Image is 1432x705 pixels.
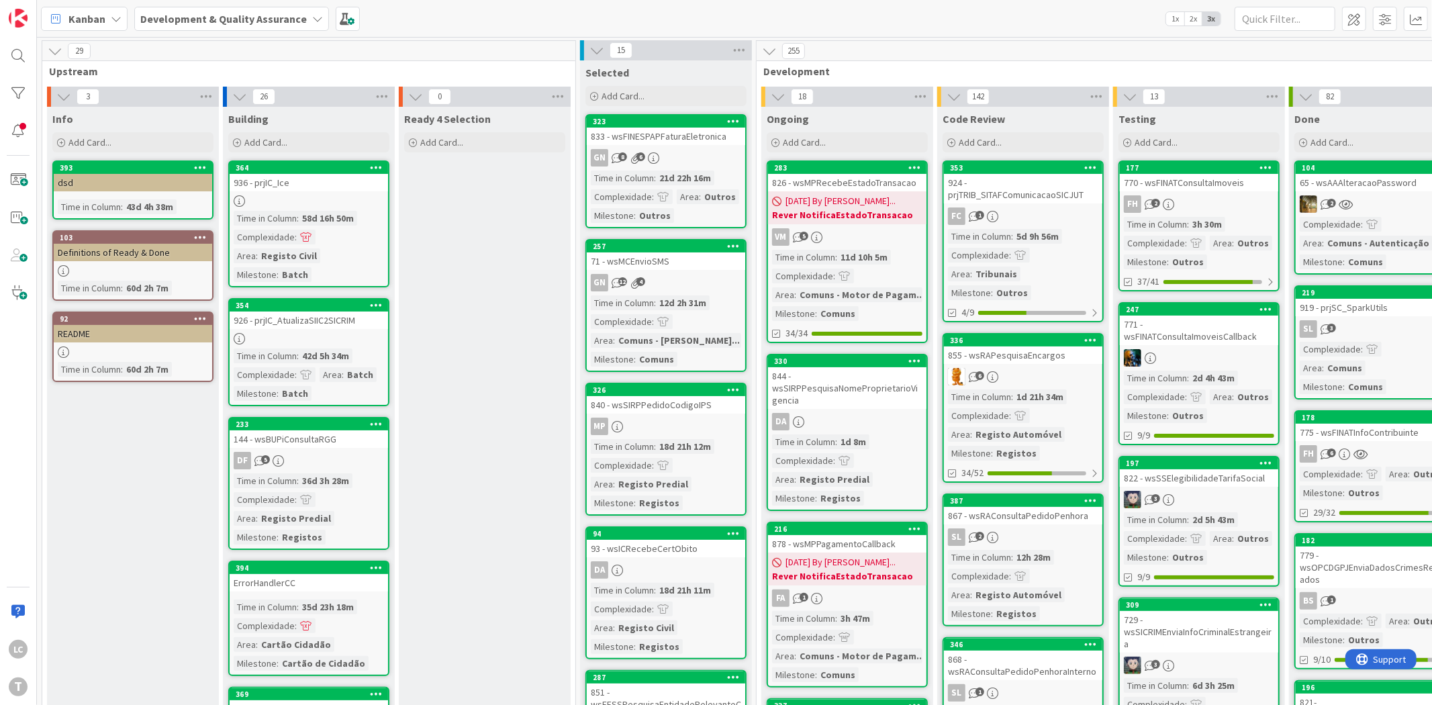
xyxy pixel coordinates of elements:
[1118,456,1280,587] a: 197822 - wsSSElegibilidadeTarifaSocialLSTime in Column:2d 5h 43mComplexidade:Area:OutrosMilestone...
[320,367,342,382] div: Area
[1300,361,1322,375] div: Area
[1300,379,1343,394] div: Milestone
[1210,236,1232,250] div: Area
[993,285,1031,300] div: Outros
[1009,248,1011,263] span: :
[234,248,256,263] div: Area
[60,163,212,173] div: 393
[1124,195,1141,213] div: FH
[636,208,674,223] div: Outros
[961,466,984,480] span: 34/52
[701,189,739,204] div: Outros
[234,230,295,244] div: Complexidade
[1324,361,1366,375] div: Comuns
[58,362,121,377] div: Time in Column
[236,420,388,429] div: 233
[54,162,212,191] div: 393dsd
[1118,302,1280,445] a: 247771 - wsFINATConsultaImoveisCallbackJCTime in Column:2d 4h 43mComplexidade:Area:OutrosMileston...
[244,136,287,148] span: Add Card...
[420,136,463,148] span: Add Card...
[587,149,745,167] div: GN
[970,427,972,442] span: :
[591,149,608,167] div: GN
[768,162,926,191] div: 283826 - wsMPRecebeEstadoTransacao
[944,368,1102,385] div: RL
[943,160,1104,322] a: 353924 - prjTRIB_SITAFComunicacaoSICJUTFCTime in Column:5d 9h 56mComplexidade:Area:TribunaisMiles...
[1124,349,1141,367] img: JC
[948,248,1009,263] div: Complexidade
[1120,303,1278,316] div: 247
[654,295,656,310] span: :
[1124,371,1187,385] div: Time in Column
[123,199,177,214] div: 43d 4h 38m
[54,244,212,261] div: Definitions of Ready & Done
[993,446,1040,461] div: Registos
[297,211,299,226] span: :
[794,287,796,302] span: :
[593,242,745,251] div: 257
[652,458,654,473] span: :
[785,326,808,340] span: 34/34
[1169,408,1207,423] div: Outros
[593,117,745,126] div: 323
[785,194,896,208] span: [DATE] By [PERSON_NAME]...
[1343,254,1345,269] span: :
[1120,457,1278,469] div: 197
[772,269,833,283] div: Complexidade
[768,413,926,430] div: DA
[950,336,1102,345] div: 336
[591,295,654,310] div: Time in Column
[1300,342,1361,357] div: Complexidade
[234,452,251,469] div: DF
[279,267,312,282] div: Batch
[591,477,613,491] div: Area
[54,325,212,342] div: README
[768,355,926,409] div: 330844 - wsSIRPPesquisaNomeProprietarioVigencia
[230,452,388,469] div: DF
[230,418,388,430] div: 233
[1135,136,1178,148] span: Add Card...
[1185,236,1187,250] span: :
[975,371,984,380] span: 6
[634,352,636,367] span: :
[636,352,677,367] div: Comuns
[587,384,745,414] div: 326840 - wsSIRPPedidoCodigoIPS
[234,386,277,401] div: Milestone
[943,333,1104,483] a: 336855 - wsRAPesquisaEncargosRLTime in Column:1d 21h 34mComplexidade:Area:Registo AutomóvelMilest...
[297,473,299,488] span: :
[652,314,654,329] span: :
[1120,303,1278,345] div: 247771 - wsFINATConsultaImoveisCallback
[772,228,790,246] div: VM
[28,2,61,18] span: Support
[677,189,699,204] div: Area
[948,229,1011,244] div: Time in Column
[1011,229,1013,244] span: :
[295,230,297,244] span: :
[944,162,1102,203] div: 353924 - prjTRIB_SITAFComunicacaoSICJUT
[602,90,645,102] span: Add Card...
[1322,361,1324,375] span: :
[587,115,745,128] div: 323
[228,417,389,550] a: 233144 - wsBUPiConsultaRGGDFTime in Column:36d 3h 28mComplexidade:Area:Registo PredialMilestone:R...
[1124,236,1185,250] div: Complexidade
[587,418,745,435] div: MP
[1151,199,1160,207] span: 2
[1300,236,1322,250] div: Area
[234,473,297,488] div: Time in Column
[587,115,745,145] div: 323833 - wsFINESPAPFaturaEletronica
[1386,467,1408,481] div: Area
[959,136,1002,148] span: Add Card...
[230,299,388,312] div: 354
[230,418,388,448] div: 233144 - wsBUPiConsultaRGG
[1235,7,1335,31] input: Quick Filter...
[587,396,745,414] div: 840 - wsSIRPPedidoCodigoIPS
[1124,254,1167,269] div: Milestone
[591,171,654,185] div: Time in Column
[121,362,123,377] span: :
[1300,195,1317,213] img: JC
[1234,236,1272,250] div: Outros
[585,239,747,372] a: 25771 - wsMCEnvioSMSGNTime in Column:12d 2h 31mComplexidade:Area:Comuns - [PERSON_NAME]...Milesto...
[835,250,837,265] span: :
[1120,469,1278,487] div: 822 - wsSSElegibilidadeTarifaSocial
[591,314,652,329] div: Complexidade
